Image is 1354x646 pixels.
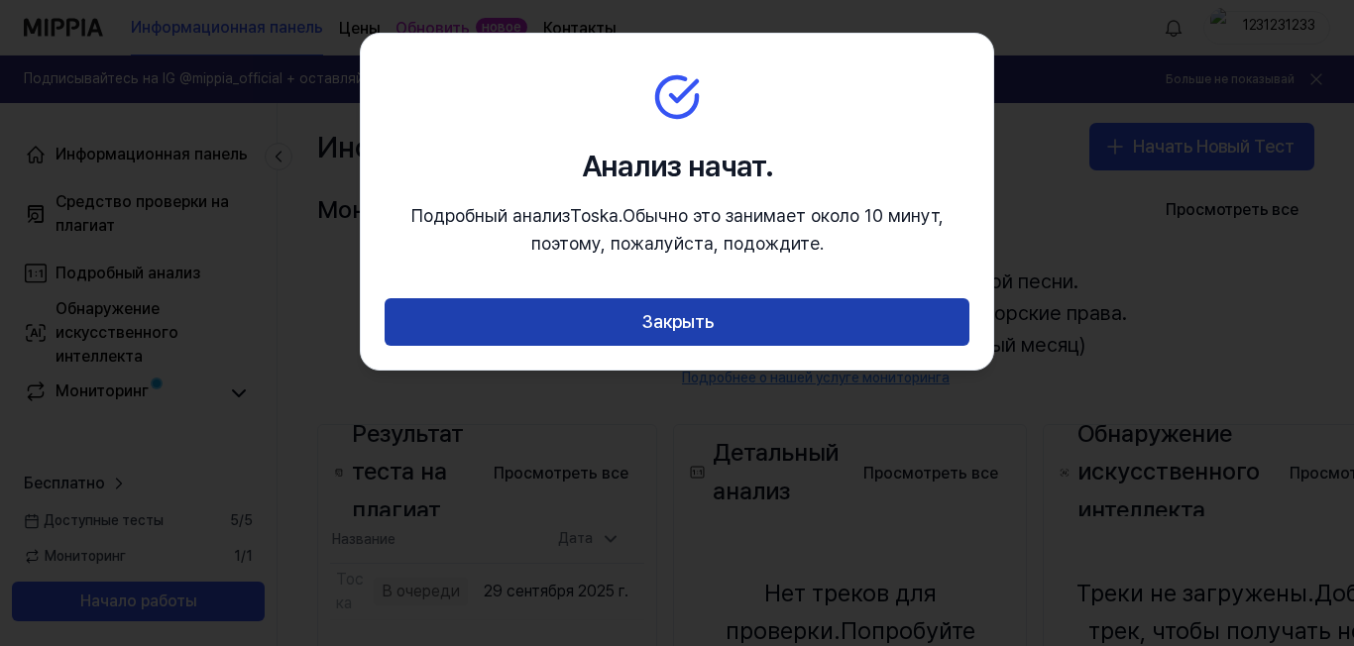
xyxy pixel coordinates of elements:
ya-tr-span: Анализ начат. [582,148,773,183]
ya-tr-span: Подробный анализ [411,205,570,226]
ya-tr-span: . [619,205,622,226]
ya-tr-span: Toska [570,205,619,226]
button: Закрыть [385,298,969,346]
ya-tr-span: Закрыть [641,308,714,337]
ya-tr-span: Обычно это занимает около 10 минут, поэтому, пожалуйста, подождите. [531,205,944,255]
